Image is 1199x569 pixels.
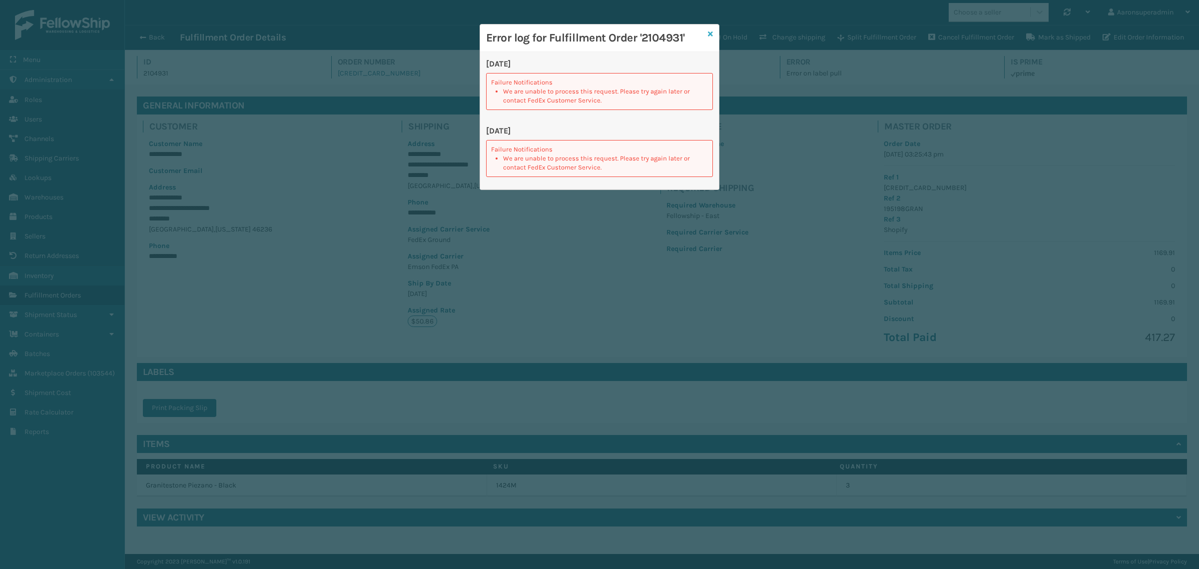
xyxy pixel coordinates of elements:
p: [DATE] [486,125,713,137]
li: We are unable to process this request. Please try again later or contact FedEx Customer Service. [503,154,708,172]
p: Failure Notifications [491,78,708,87]
li: We are unable to process this request. Please try again later or contact FedEx Customer Service. [503,87,708,105]
p: Failure Notifications [491,145,708,154]
p: [DATE] [486,58,713,70]
h3: Error log for Fulfillment Order '2104931' [486,30,704,45]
